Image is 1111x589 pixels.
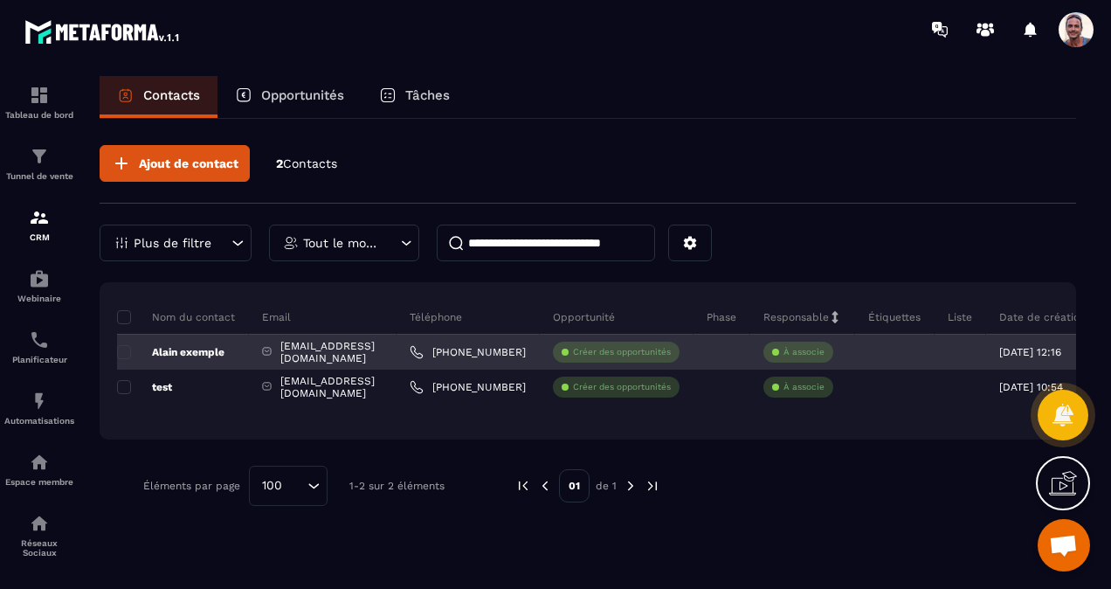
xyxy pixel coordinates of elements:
[783,346,825,358] p: À associe
[362,76,467,118] a: Tâches
[4,72,74,133] a: formationformationTableau de bord
[4,355,74,364] p: Planificateur
[24,16,182,47] img: logo
[4,255,74,316] a: automationsautomationsWebinaire
[29,391,50,412] img: automations
[4,378,74,439] a: automationsautomationsAutomatisations
[515,478,531,494] img: prev
[261,87,344,103] p: Opportunités
[139,155,238,172] span: Ajout de contact
[4,133,74,194] a: formationformationTunnel de vente
[948,310,972,324] p: Liste
[29,207,50,228] img: formation
[249,466,328,506] div: Search for option
[553,310,615,324] p: Opportunité
[573,381,671,393] p: Créer des opportunités
[645,478,660,494] img: next
[707,310,736,324] p: Phase
[623,478,638,494] img: next
[999,310,1086,324] p: Date de création
[1038,519,1090,572] a: Ouvrir le chat
[4,171,74,181] p: Tunnel de vente
[410,380,526,394] a: [PHONE_NUMBER]
[288,476,303,495] input: Search for option
[868,310,921,324] p: Étiquettes
[134,237,211,249] p: Plus de filtre
[262,310,291,324] p: Email
[276,156,337,172] p: 2
[4,194,74,255] a: formationformationCRM
[410,345,526,359] a: [PHONE_NUMBER]
[283,156,337,170] span: Contacts
[29,329,50,350] img: scheduler
[29,268,50,289] img: automations
[117,310,235,324] p: Nom du contact
[573,346,671,358] p: Créer des opportunités
[4,500,74,571] a: social-networksocial-networkRéseaux Sociaux
[349,480,445,492] p: 1-2 sur 2 éléments
[303,237,381,249] p: Tout le monde
[4,416,74,426] p: Automatisations
[410,310,462,324] p: Téléphone
[596,479,617,493] p: de 1
[29,513,50,534] img: social-network
[4,439,74,500] a: automationsautomationsEspace membre
[4,538,74,558] p: Réseaux Sociaux
[4,294,74,303] p: Webinaire
[100,76,217,118] a: Contacts
[4,110,74,120] p: Tableau de bord
[29,146,50,167] img: formation
[117,380,172,394] p: test
[143,480,240,492] p: Éléments par page
[537,478,553,494] img: prev
[4,477,74,487] p: Espace membre
[4,232,74,242] p: CRM
[29,452,50,473] img: automations
[117,345,224,359] p: Alain exemple
[999,346,1061,358] p: [DATE] 12:16
[783,381,825,393] p: À associe
[256,476,288,495] span: 100
[763,310,829,324] p: Responsable
[999,381,1063,393] p: [DATE] 10:54
[4,316,74,378] a: schedulerschedulerPlanificateur
[29,85,50,106] img: formation
[143,87,200,103] p: Contacts
[405,87,450,103] p: Tâches
[100,145,250,182] button: Ajout de contact
[217,76,362,118] a: Opportunités
[559,469,590,502] p: 01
